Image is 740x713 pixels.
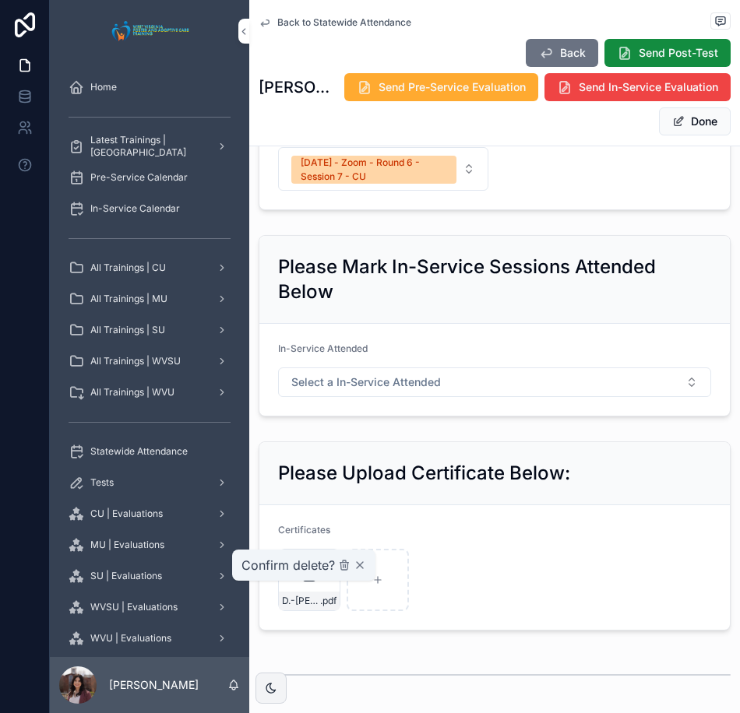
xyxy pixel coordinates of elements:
a: All Trainings | MU [59,285,240,313]
span: D.-[PERSON_NAME]-([PERSON_NAME]) [282,595,320,607]
p: [PERSON_NAME] [109,677,199,693]
h2: Please Mark In-Service Sessions Attended Below [278,255,711,304]
span: All Trainings | SU [90,324,165,336]
button: Back [526,39,598,67]
a: Latest Trainings | [GEOGRAPHIC_DATA] [59,132,240,160]
a: SU | Evaluations [59,562,240,590]
button: Done [659,107,731,135]
div: [DATE] - Zoom - Round 6 - Session 7 - CU [301,156,447,184]
span: All Trainings | WVU [90,386,174,399]
span: All Trainings | MU [90,293,167,305]
span: Send Pre-Service Evaluation [379,79,526,95]
span: WVU | Evaluations [90,632,171,645]
img: App logo [107,19,192,44]
span: .pdf [320,595,337,607]
span: WVSU | Evaluations [90,601,178,613]
span: Send Post-Test [639,45,718,61]
a: Home [59,73,240,101]
span: All Trainings | WVSU [90,355,181,367]
span: CU | Evaluations [90,508,163,520]
button: Select Button [278,367,711,397]
span: Send In-Service Evaluation [579,79,718,95]
span: MU | Evaluations [90,539,164,551]
span: Statewide Attendance [90,445,188,458]
a: All Trainings | CU [59,254,240,282]
a: Back to Statewide Attendance [259,16,411,29]
span: Home [90,81,117,93]
button: Send Post-Test [604,39,731,67]
span: Pre-Service Calendar [90,171,188,184]
span: In-Service Attended [278,342,368,354]
button: Send In-Service Evaluation [544,73,731,101]
span: Select a In-Service Attended [291,374,441,390]
span: Tests [90,476,114,489]
span: Latest Trainings | [GEOGRAPHIC_DATA] [90,134,204,159]
a: MU | Evaluations [59,531,240,559]
span: SU | Evaluations [90,570,162,582]
h1: [PERSON_NAME] [259,76,332,98]
a: WVSU | Evaluations [59,593,240,621]
span: Back to Statewide Attendance [277,16,411,29]
a: Tests [59,469,240,497]
span: All Trainings | CU [90,262,166,274]
a: Statewide Attendance [59,437,240,465]
a: All Trainings | WVU [59,378,240,406]
button: Select Button [278,147,488,191]
span: Confirm delete? [241,556,335,574]
a: In-Service Calendar [59,195,240,223]
span: Certificates [278,524,330,536]
div: scrollable content [50,62,249,657]
a: All Trainings | SU [59,316,240,344]
span: Back [560,45,586,61]
a: Pre-Service Calendar [59,163,240,191]
a: All Trainings | WVSU [59,347,240,375]
button: Send Pre-Service Evaluation [344,73,538,101]
h2: Please Upload Certificate Below: [278,461,570,486]
span: In-Service Calendar [90,202,180,215]
a: CU | Evaluations [59,500,240,528]
a: WVU | Evaluations [59,624,240,652]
